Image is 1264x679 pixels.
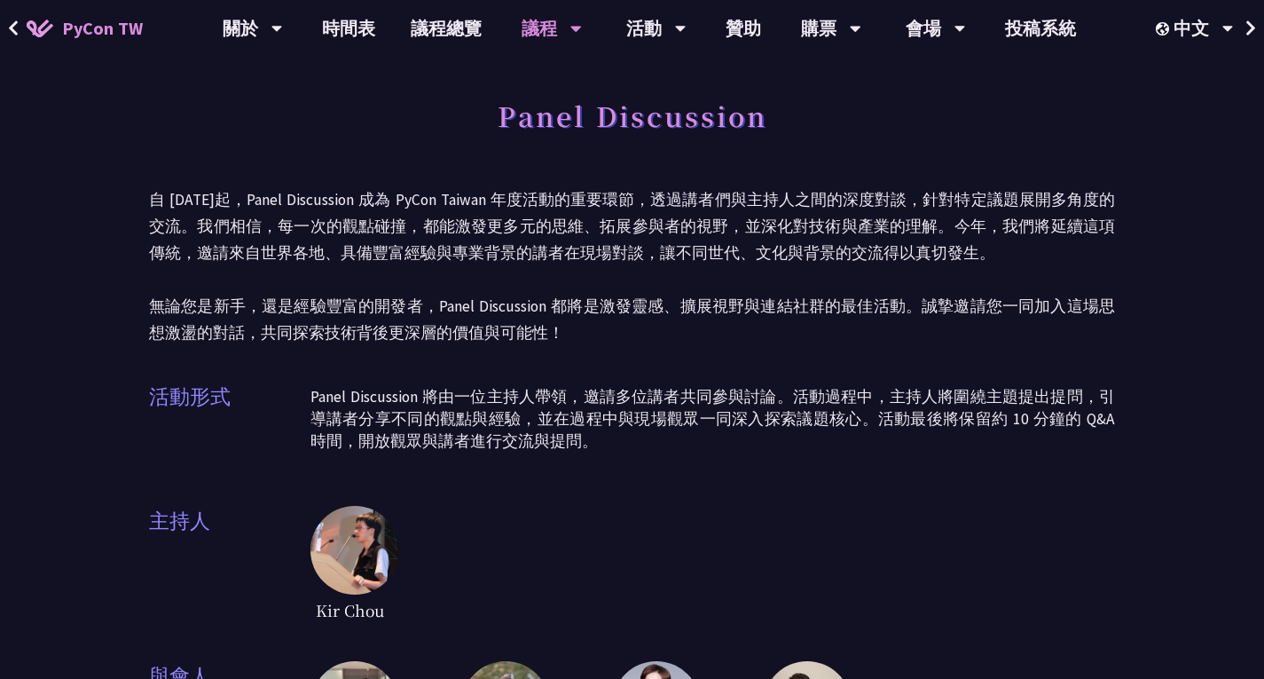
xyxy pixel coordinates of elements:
[149,506,310,626] span: 主持人
[9,6,161,51] a: PyCon TW
[498,89,767,142] h1: Panel Discussion
[1156,22,1174,36] img: Locale Icon
[149,382,310,470] span: 活動形式
[62,15,143,42] span: PyCon TW
[149,186,1115,346] p: 自 [DATE]起，Panel Discussion 成為 PyCon Taiwan 年度活動的重要環節，透過講者們與主持人之間的深度對談，針對特定議題展開多角度的交流。我們相信，每一次的觀點碰...
[310,386,1116,453] p: Panel Discussion 將由一位主持人帶領，邀請多位講者共同參與討論。活動過程中，主持人將圍繞主題提出提問，引導講者分享不同的觀點與經驗，並在過程中與現場觀眾一同深入探索議題核心。活動...
[310,595,390,626] span: Kir Chou
[310,506,399,595] img: Kir Chou
[27,20,53,37] img: Home icon of PyCon TW 2025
